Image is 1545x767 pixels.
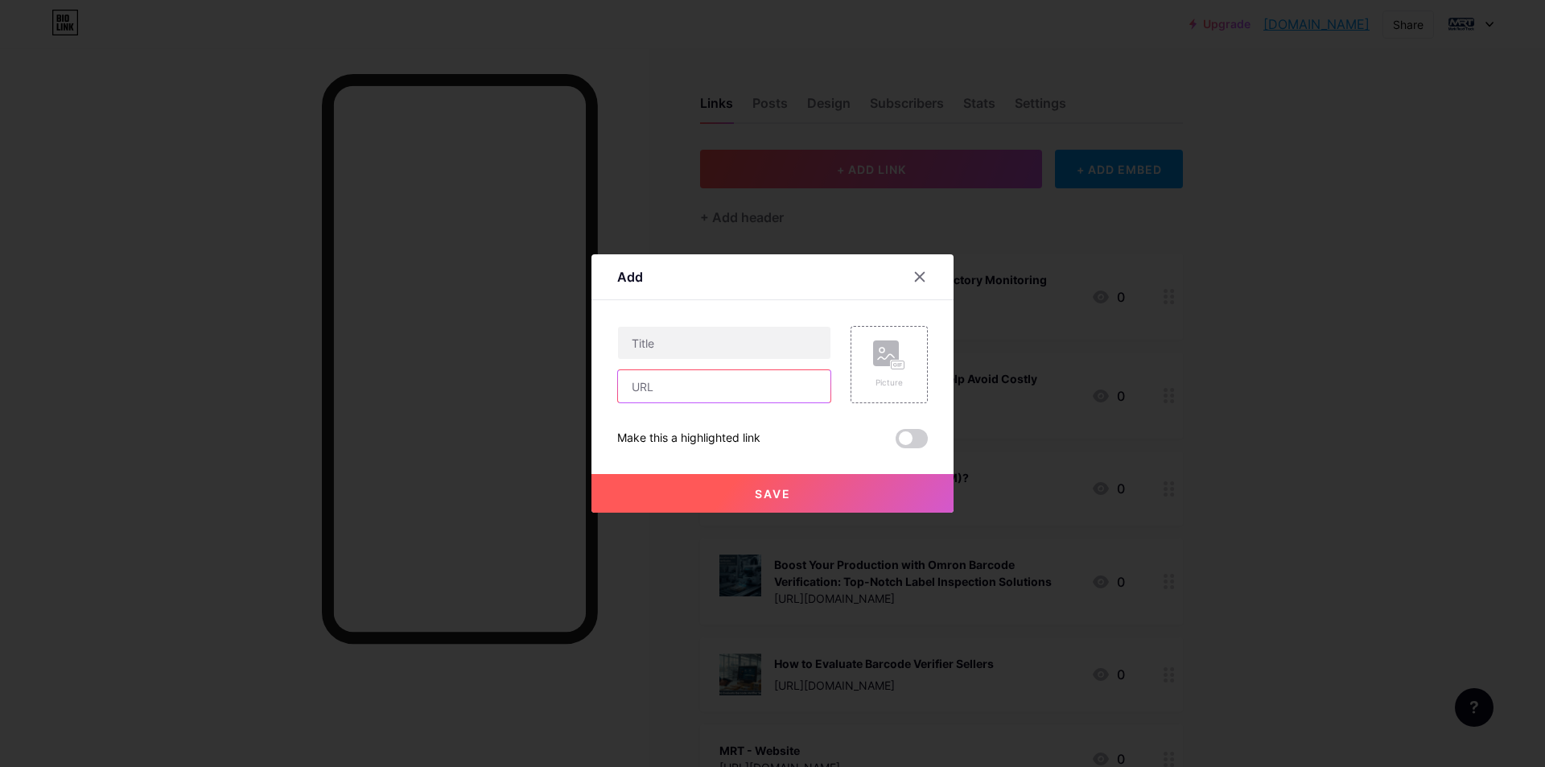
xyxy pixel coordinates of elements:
button: Save [591,474,954,513]
input: URL [618,370,830,402]
div: Add [617,267,643,287]
span: Save [755,487,791,501]
input: Title [618,327,830,359]
div: Picture [873,377,905,389]
div: Make this a highlighted link [617,429,760,448]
